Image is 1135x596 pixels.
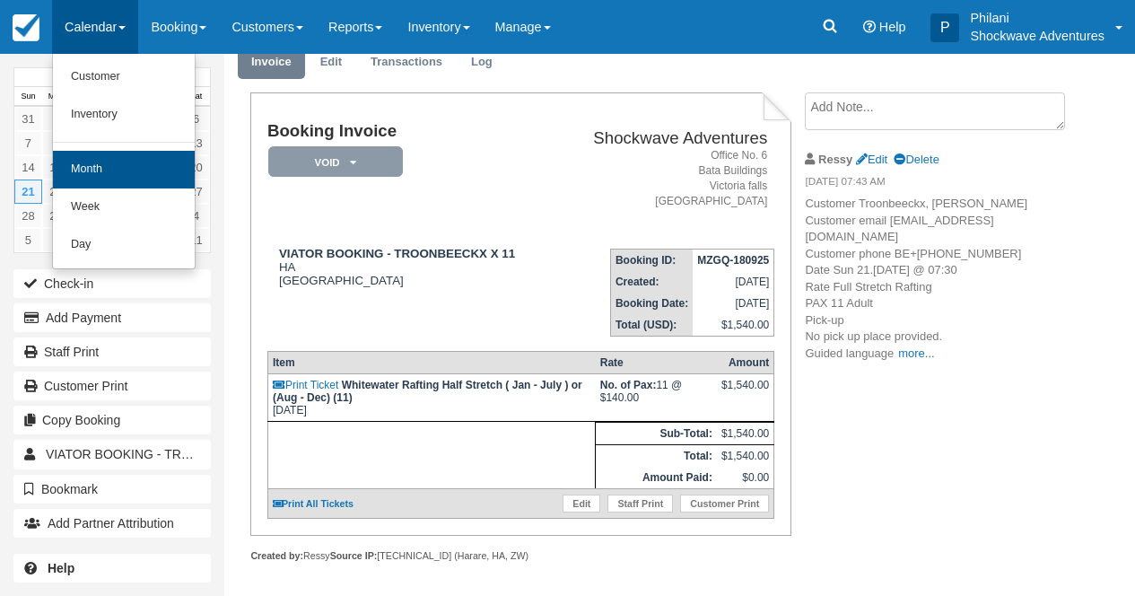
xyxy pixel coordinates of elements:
[717,423,774,445] td: $1,540.00
[721,379,769,406] div: $1,540.00
[818,153,852,166] strong: Ressy
[267,247,555,287] div: HA [GEOGRAPHIC_DATA]
[607,495,673,513] a: Staff Print
[610,250,693,272] th: Booking ID:
[357,45,456,80] a: Transactions
[182,107,210,131] a: 6
[610,271,693,293] th: Created:
[14,180,42,204] a: 21
[267,145,397,179] a: Void
[894,153,939,166] a: Delete
[596,445,717,468] th: Total:
[693,271,774,293] td: [DATE]
[596,374,717,422] td: 11 @ $140.00
[13,440,211,469] a: VIATOR BOOKING - TROONBEECKX X 11
[273,379,338,391] a: Print Ticket
[863,21,876,33] i: Help
[13,475,211,504] button: Bookmark
[693,314,774,337] td: $1,540.00
[53,226,195,264] a: Day
[182,155,210,180] a: 20
[563,129,767,148] h2: Shockwave Adventures
[267,374,595,422] td: [DATE]
[13,303,211,332] button: Add Payment
[267,352,595,374] th: Item
[805,174,1061,194] em: [DATE] 07:43 AM
[596,423,717,445] th: Sub-Total:
[458,45,506,80] a: Log
[53,96,195,134] a: Inventory
[13,14,39,41] img: checkfront-main-nav-mini-logo.png
[717,445,774,468] td: $1,540.00
[42,204,70,228] a: 29
[970,27,1104,45] p: Shockwave Adventures
[13,337,211,366] a: Staff Print
[13,406,211,434] button: Copy Booking
[182,87,210,107] th: Sat
[42,131,70,155] a: 8
[182,228,210,252] a: 11
[267,122,555,141] h1: Booking Invoice
[13,509,211,538] button: Add Partner Attribution
[14,228,42,252] a: 5
[805,196,1061,362] p: Customer Troonbeeckx, [PERSON_NAME] Customer email [EMAIL_ADDRESS][DOMAIN_NAME] Customer phone BE...
[42,155,70,180] a: 15
[970,9,1104,27] p: Philani
[717,467,774,489] td: $0.00
[596,352,717,374] th: Rate
[563,495,600,513] a: Edit
[273,498,354,509] a: Print All Tickets
[600,379,657,391] strong: No. of Pax
[238,45,305,80] a: Invoice
[46,447,290,461] span: VIATOR BOOKING - TROONBEECKX X 11
[52,54,196,269] ul: Calendar
[250,549,790,563] div: Ressy [TECHNICAL_ID] (Harare, HA, ZW)
[14,107,42,131] a: 31
[182,131,210,155] a: 13
[13,372,211,400] a: Customer Print
[13,269,211,298] button: Check-in
[268,146,403,178] em: Void
[697,254,769,267] strong: MZGQ-180925
[182,180,210,204] a: 27
[53,188,195,226] a: Week
[856,153,887,166] a: Edit
[182,204,210,228] a: 4
[693,293,774,314] td: [DATE]
[330,550,378,561] strong: Source IP:
[14,204,42,228] a: 28
[14,131,42,155] a: 7
[14,155,42,180] a: 14
[53,58,195,96] a: Customer
[42,87,70,107] th: Mon
[930,13,959,42] div: P
[42,107,70,131] a: 1
[563,148,767,210] address: Office No. 6 Bata Buildings Victoria falls [GEOGRAPHIC_DATA]
[273,379,582,404] strong: Whitewater Rafting Half Stretch ( Jan - July ) or (Aug - Dec) (11)
[279,247,515,260] strong: VIATOR BOOKING - TROONBEECKX X 11
[596,467,717,489] th: Amount Paid:
[610,293,693,314] th: Booking Date:
[717,352,774,374] th: Amount
[680,495,769,513] a: Customer Print
[879,20,906,34] span: Help
[250,550,303,561] strong: Created by:
[898,346,934,360] a: more...
[42,180,70,204] a: 22
[42,228,70,252] a: 6
[53,151,195,188] a: Month
[307,45,355,80] a: Edit
[13,554,211,583] a: Help
[14,87,42,107] th: Sun
[48,561,74,575] b: Help
[610,314,693,337] th: Total (USD):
